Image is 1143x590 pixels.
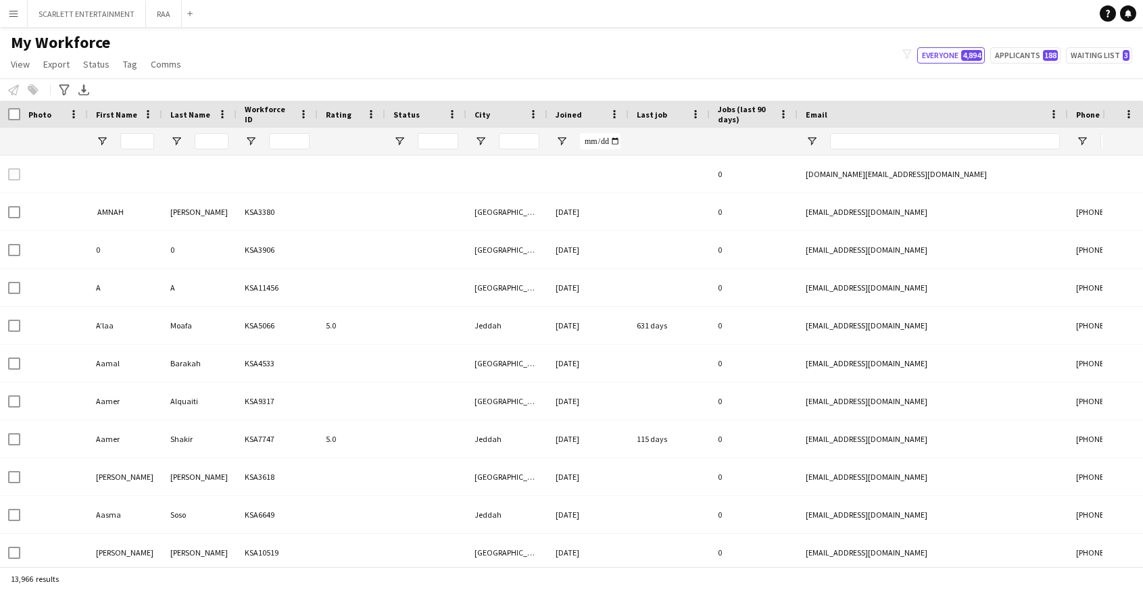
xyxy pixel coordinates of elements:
button: Applicants188 [990,47,1061,64]
div: 0 [710,155,798,193]
div: KSA3906 [237,231,318,268]
div: KSA4533 [237,345,318,382]
button: Open Filter Menu [96,135,108,147]
input: Email Filter Input [830,133,1060,149]
div: KSA10519 [237,534,318,571]
div: ‏ AMNAH [88,193,162,230]
div: Aamer [88,420,162,458]
div: KSA3618 [237,458,318,495]
button: Open Filter Menu [245,135,257,147]
div: 5.0 [318,420,385,458]
button: Waiting list3 [1066,47,1132,64]
div: [PERSON_NAME] [162,193,237,230]
div: [DATE] [548,193,629,230]
app-action-btn: Export XLSX [76,82,92,98]
div: 0 [710,231,798,268]
button: Open Filter Menu [170,135,183,147]
div: [DOMAIN_NAME][EMAIL_ADDRESS][DOMAIN_NAME] [798,155,1068,193]
div: [GEOGRAPHIC_DATA] [466,383,548,420]
span: 3 [1123,50,1129,61]
button: Open Filter Menu [475,135,487,147]
div: 0 [88,231,162,268]
div: 5.0 [318,307,385,344]
a: Export [38,55,75,73]
div: [DATE] [548,496,629,533]
span: City [475,109,490,120]
div: 0 [710,458,798,495]
button: RAA [146,1,182,27]
input: City Filter Input [499,133,539,149]
input: Status Filter Input [418,133,458,149]
div: [EMAIL_ADDRESS][DOMAIN_NAME] [798,231,1068,268]
div: Shakir [162,420,237,458]
div: [GEOGRAPHIC_DATA] [466,269,548,306]
div: Moafa [162,307,237,344]
div: Aasma [88,496,162,533]
div: Jeddah [466,307,548,344]
span: Email [806,109,827,120]
div: [DATE] [548,534,629,571]
div: [GEOGRAPHIC_DATA] [466,193,548,230]
div: [GEOGRAPHIC_DATA] [466,534,548,571]
button: Everyone4,894 [917,47,985,64]
div: KSA5066 [237,307,318,344]
input: Last Name Filter Input [195,133,228,149]
div: [EMAIL_ADDRESS][DOMAIN_NAME] [798,345,1068,382]
div: A [88,269,162,306]
div: 0 [710,193,798,230]
button: Open Filter Menu [1076,135,1088,147]
div: [PERSON_NAME] [88,458,162,495]
div: [EMAIL_ADDRESS][DOMAIN_NAME] [798,534,1068,571]
div: [EMAIL_ADDRESS][DOMAIN_NAME] [798,496,1068,533]
button: Open Filter Menu [393,135,406,147]
div: [DATE] [548,458,629,495]
span: Export [43,58,70,70]
div: [PERSON_NAME] [88,534,162,571]
div: KSA11456 [237,269,318,306]
div: [DATE] [548,231,629,268]
a: Comms [145,55,187,73]
div: [EMAIL_ADDRESS][DOMAIN_NAME] [798,383,1068,420]
div: Alquaiti [162,383,237,420]
div: Aamal [88,345,162,382]
span: Rating [326,109,351,120]
div: [GEOGRAPHIC_DATA] [466,345,548,382]
div: 0 [710,534,798,571]
div: A [162,269,237,306]
div: 0 [710,420,798,458]
span: Joined [556,109,582,120]
span: Status [83,58,110,70]
div: 0 [710,383,798,420]
span: Workforce ID [245,104,293,124]
span: Jobs (last 90 days) [718,104,773,124]
div: [GEOGRAPHIC_DATA] [466,231,548,268]
div: KSA9317 [237,383,318,420]
div: [DATE] [548,383,629,420]
div: [EMAIL_ADDRESS][DOMAIN_NAME] [798,458,1068,495]
div: 0 [162,231,237,268]
span: Photo [28,109,51,120]
button: SCARLETT ENTERTAINMENT [28,1,146,27]
input: Joined Filter Input [580,133,621,149]
span: Last job [637,109,667,120]
div: A’laa [88,307,162,344]
span: Status [393,109,420,120]
div: 115 days [629,420,710,458]
button: Open Filter Menu [556,135,568,147]
span: View [11,58,30,70]
div: [EMAIL_ADDRESS][DOMAIN_NAME] [798,420,1068,458]
div: Aamer [88,383,162,420]
div: Jeddah [466,496,548,533]
a: Tag [118,55,143,73]
div: 0 [710,307,798,344]
div: [DATE] [548,345,629,382]
div: [DATE] [548,307,629,344]
div: Soso [162,496,237,533]
span: First Name [96,109,137,120]
a: Status [78,55,115,73]
div: 0 [710,496,798,533]
span: Comms [151,58,181,70]
div: KSA3380 [237,193,318,230]
div: [EMAIL_ADDRESS][DOMAIN_NAME] [798,269,1068,306]
span: Phone [1076,109,1100,120]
